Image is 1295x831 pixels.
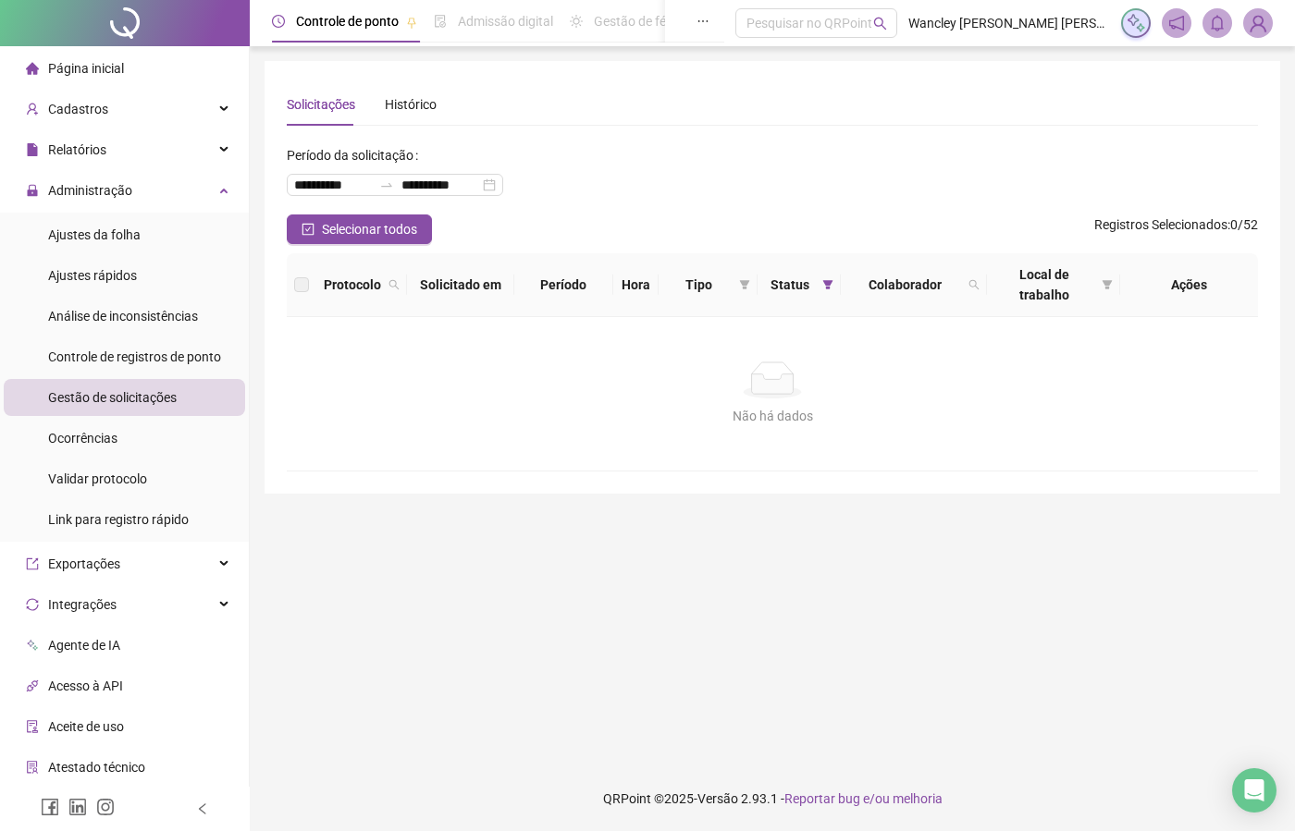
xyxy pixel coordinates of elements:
span: file [26,143,39,156]
span: Ajustes rápidos [48,268,137,283]
span: lock [26,184,39,197]
div: Histórico [385,94,437,115]
span: Cadastros [48,102,108,116]
img: 93869 [1244,9,1272,37]
span: Administração [48,183,132,198]
span: filter [819,271,837,299]
span: Relatórios [48,142,106,157]
span: Ocorrências [48,431,117,446]
span: Integrações [48,597,117,612]
span: sun [570,15,583,28]
span: Colaborador [848,275,961,295]
th: Hora [613,253,659,317]
footer: QRPoint © 2025 - 2.93.1 - [250,766,1295,831]
span: filter [1102,279,1113,290]
span: : 0 / 52 [1094,214,1258,244]
span: Exportações [48,556,120,571]
span: Status [765,275,815,295]
div: Ações [1128,275,1251,295]
span: Admissão digital [458,14,553,29]
th: Período [514,253,613,317]
img: sparkle-icon.fc2bf0ac1784a2077858766a79e2daf3.svg [1126,13,1146,33]
span: pushpin [406,17,417,28]
span: user-add [26,103,39,116]
span: search [968,279,980,290]
span: audit [26,720,39,733]
span: Link para registro rápido [48,512,189,527]
span: to [379,177,394,192]
span: filter [822,279,833,290]
span: Atestado técnico [48,760,145,775]
span: Controle de registros de ponto [48,349,221,364]
span: solution [26,761,39,774]
span: Controle de ponto [296,14,399,29]
span: Agente de IA [48,638,120,653]
span: Aceite de uso [48,719,124,734]
span: export [26,557,39,570]
span: search [965,271,983,299]
span: Local de trabalho [994,264,1094,305]
button: Selecionar todos [287,214,432,244]
span: Registros Selecionados [1094,217,1227,232]
span: Página inicial [48,61,124,76]
th: Solicitado em [407,253,514,317]
div: Não há dados [309,406,1236,426]
span: filter [735,271,754,299]
span: filter [1098,261,1116,309]
span: search [873,17,887,31]
span: bell [1209,15,1226,31]
span: file-done [434,15,447,28]
div: Solicitações [287,94,355,115]
span: search [385,271,403,299]
span: Acesso à API [48,678,123,693]
span: api [26,679,39,692]
div: Open Intercom Messenger [1232,768,1276,813]
span: Gestão de férias [594,14,687,29]
label: Período da solicitação [287,141,425,170]
span: sync [26,598,39,611]
span: notification [1168,15,1185,31]
span: Selecionar todos [322,219,417,239]
span: search [388,279,400,290]
span: Gestão de solicitações [48,390,177,405]
span: left [196,802,209,815]
span: Validar protocolo [48,471,147,486]
span: Versão [697,791,738,806]
span: filter [739,279,750,290]
span: instagram [96,798,115,816]
span: home [26,62,39,75]
span: swap-right [379,177,394,192]
span: check-square [302,223,314,236]
span: linkedin [68,798,87,816]
span: Análise de inconsistências [48,309,198,324]
span: Protocolo [324,275,381,295]
span: Wancley [PERSON_NAME] [PERSON_NAME] - DROGARIA WANCLEY LTDA EPP [908,13,1110,33]
span: facebook [41,798,59,816]
span: Ajustes da folha [48,227,141,242]
span: ellipsis [697,15,709,28]
span: Tipo [666,275,732,295]
span: Reportar bug e/ou melhoria [784,791,943,806]
span: clock-circle [272,15,285,28]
